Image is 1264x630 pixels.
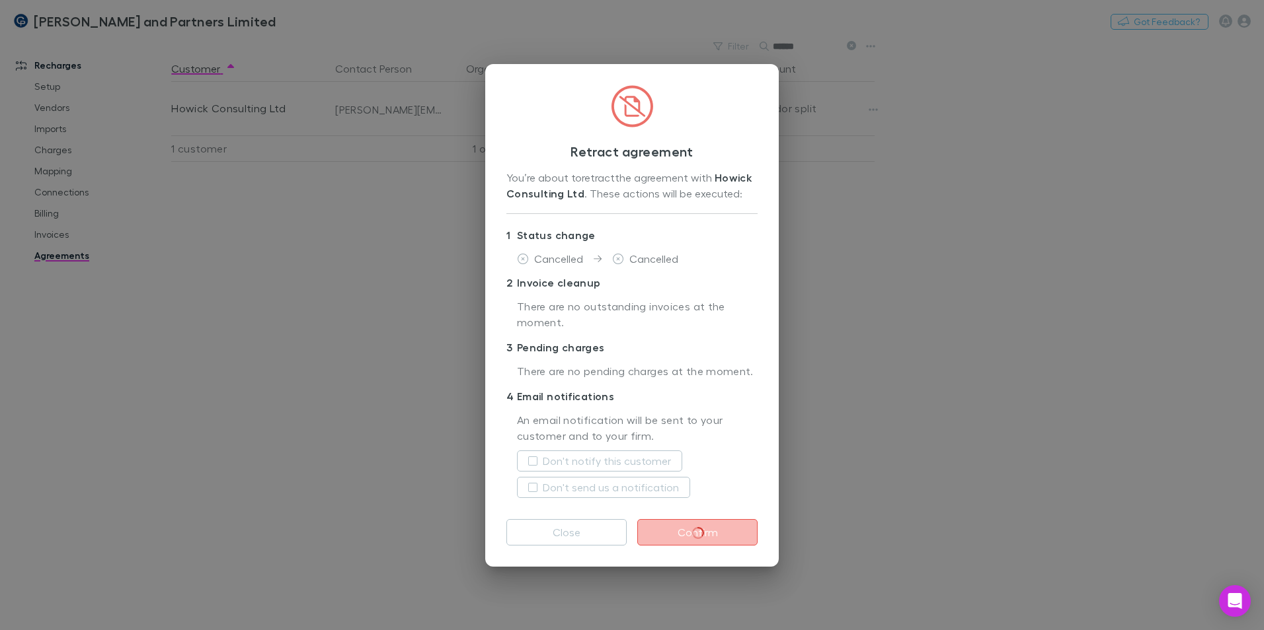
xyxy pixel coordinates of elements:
[506,275,517,291] div: 2
[506,170,758,203] div: You’re about to retract the agreement with . These actions will be executed:
[629,252,678,265] span: Cancelled
[517,412,758,445] p: An email notification will be sent to your customer and to your firm.
[517,298,758,332] p: There are no outstanding invoices at the moment.
[506,272,758,293] p: Invoice cleanup
[517,477,690,498] button: Don't send us a notification
[506,388,517,404] div: 4
[506,519,627,545] button: Close
[506,337,758,358] p: Pending charges
[506,339,517,355] div: 3
[506,386,758,407] p: Email notifications
[506,143,758,159] h3: Retract agreement
[506,225,758,246] p: Status change
[637,519,758,545] button: Confirm
[506,171,756,200] strong: Howick Consulting Ltd
[543,479,679,495] label: Don't send us a notification
[534,252,583,265] span: Cancelled
[543,453,671,469] label: Don't notify this customer
[517,363,758,380] p: There are no pending charges at the moment.
[517,450,682,472] button: Don't notify this customer
[506,227,517,243] div: 1
[1219,585,1251,617] div: Open Intercom Messenger
[611,85,653,127] img: CircledFileSlash.svg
